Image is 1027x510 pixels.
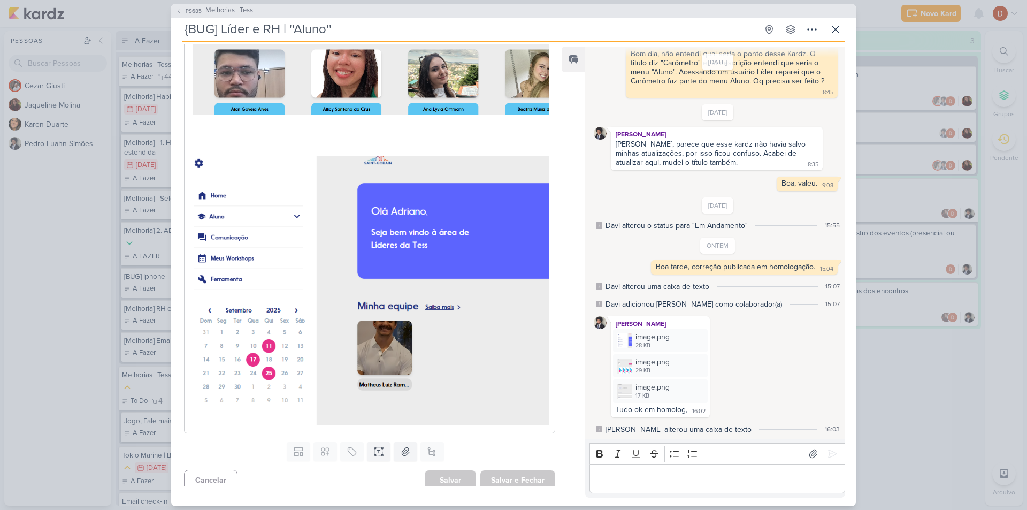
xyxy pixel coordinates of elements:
[617,333,632,348] img: mmtG2HALtAD5A08gHX5tYtLiY5XRGVaO4yP8xBUr.png
[596,426,602,432] div: Este log é visível à todos no kard
[594,127,607,140] img: Pedro Luahn Simões
[823,88,833,97] div: 8:45
[635,331,670,342] div: image.png
[808,161,818,169] div: 8:35
[635,341,670,350] div: 28 KB
[596,222,602,229] div: Este log é visível à todos no kard
[589,443,845,464] div: Editor toolbar
[613,329,708,352] div: image.png
[613,129,821,140] div: [PERSON_NAME]
[825,281,840,291] div: 15:07
[596,301,602,307] div: Este log é visível à todos no kard
[617,359,632,374] img: U68sXYmNuAFS1Pws8wbxuX6N5MqimR72Syp57dfx.png
[184,470,237,491] button: Cancelar
[606,424,752,435] div: Pedro Luahn alterou uma caixa de texto
[589,464,845,493] div: Editor editing area: main
[825,299,840,309] div: 15:07
[606,220,748,231] div: Davi alterou o status para "Em Andamento"
[635,392,670,400] div: 17 KB
[635,356,670,368] div: image.png
[825,424,840,434] div: 16:03
[616,140,808,167] div: [PERSON_NAME], parece que esse kardz não havia salvo minhas atualizações, por isso ficou confuso....
[635,367,670,375] div: 29 KB
[606,299,782,310] div: Davi adicionou Jaqueline como colaborador(a)
[182,20,757,39] input: Kard Sem Título
[596,283,602,290] div: Este log é visível à todos no kard
[606,281,709,292] div: Davi alterou uma caixa de texto
[613,354,708,377] div: image.png
[692,407,706,416] div: 16:02
[825,220,840,230] div: 15:55
[656,262,815,271] div: Boa tarde, correção publicada em homologação.
[822,181,833,190] div: 9:08
[613,318,708,329] div: [PERSON_NAME]
[820,265,833,273] div: 15:04
[594,316,607,329] img: Pedro Luahn Simões
[190,156,549,425] img: 8TsdPmKgLcPG0AAAAASUVORK5CYII=
[635,382,670,393] div: image.png
[613,379,708,402] div: image.png
[616,405,687,414] div: Tudo ok em homolog,
[631,49,824,86] div: Bom dia, não entendi qual seria o ponto desse Kardz. O titulo diz "Carômetro" e na descrição ente...
[781,179,817,188] div: Boa, valeu.
[617,384,632,399] img: ERhIzmllgj9iWLZuhJ0724SJiB5foHvnM5wVkADZ.png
